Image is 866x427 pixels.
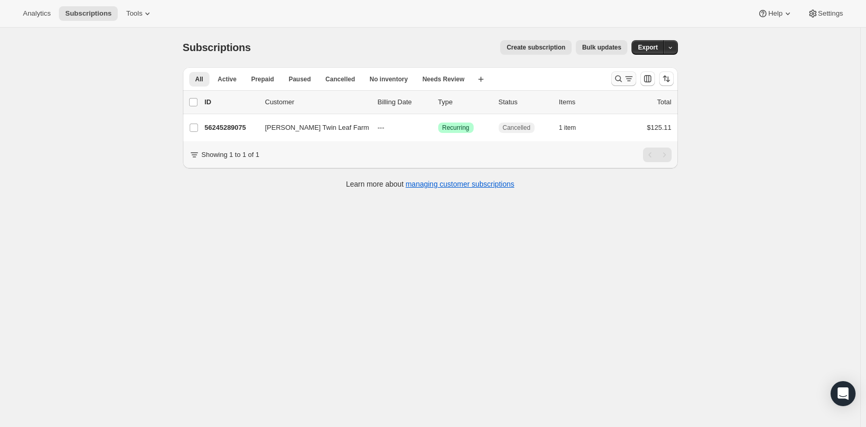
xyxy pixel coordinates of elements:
[500,40,572,55] button: Create subscription
[503,124,530,132] span: Cancelled
[657,97,671,107] p: Total
[423,75,465,83] span: Needs Review
[473,72,489,87] button: Create new view
[126,9,142,18] span: Tools
[559,124,576,132] span: 1 item
[183,42,251,53] span: Subscriptions
[265,123,369,133] span: [PERSON_NAME] Twin Leaf Farm
[559,120,588,135] button: 1 item
[632,40,664,55] button: Export
[59,6,118,21] button: Subscriptions
[326,75,355,83] span: Cancelled
[265,97,369,107] p: Customer
[378,124,385,131] span: ---
[751,6,799,21] button: Help
[499,97,551,107] p: Status
[218,75,237,83] span: Active
[506,43,565,52] span: Create subscription
[23,9,51,18] span: Analytics
[638,43,658,52] span: Export
[818,9,843,18] span: Settings
[205,120,672,135] div: 56245289075[PERSON_NAME] Twin Leaf Farm---SuccessRecurringCancelled1 item$125.11
[640,71,655,86] button: Customize table column order and visibility
[369,75,407,83] span: No inventory
[346,179,514,189] p: Learn more about
[831,381,856,406] div: Open Intercom Messenger
[611,71,636,86] button: Search and filter results
[205,97,672,107] div: IDCustomerBilling DateTypeStatusItemsTotal
[659,71,674,86] button: Sort the results
[251,75,274,83] span: Prepaid
[259,119,363,136] button: [PERSON_NAME] Twin Leaf Farm
[378,97,430,107] p: Billing Date
[289,75,311,83] span: Paused
[405,180,514,188] a: managing customer subscriptions
[65,9,112,18] span: Subscriptions
[801,6,849,21] button: Settings
[195,75,203,83] span: All
[768,9,782,18] span: Help
[205,97,257,107] p: ID
[442,124,469,132] span: Recurring
[647,124,672,131] span: $125.11
[582,43,621,52] span: Bulk updates
[576,40,627,55] button: Bulk updates
[120,6,159,21] button: Tools
[438,97,490,107] div: Type
[559,97,611,107] div: Items
[205,123,257,133] p: 56245289075
[17,6,57,21] button: Analytics
[202,150,259,160] p: Showing 1 to 1 of 1
[643,148,672,162] nav: Pagination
